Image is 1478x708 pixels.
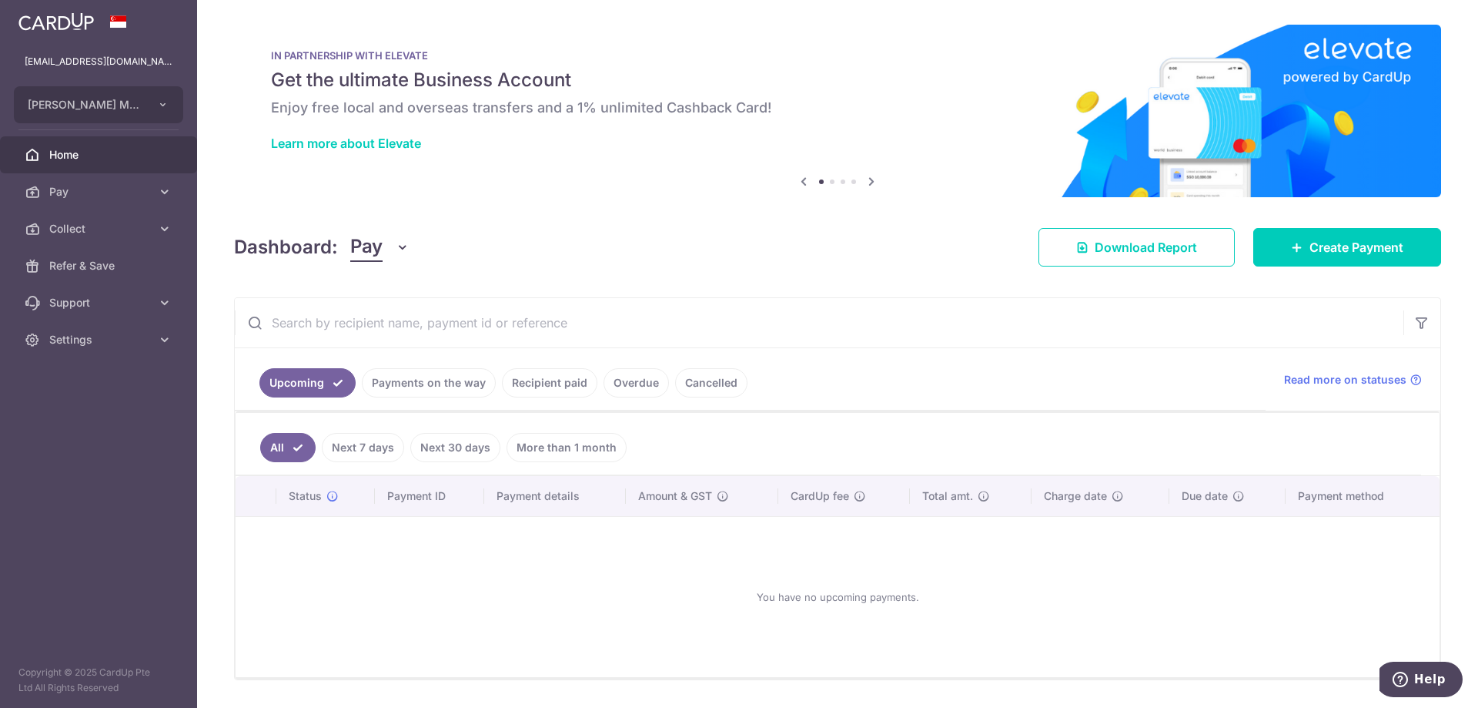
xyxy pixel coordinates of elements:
[1044,488,1107,504] span: Charge date
[1286,476,1440,516] th: Payment method
[49,295,151,310] span: Support
[1379,662,1463,700] iframe: Opens a widget where you can find more information
[362,368,496,398] a: Payments on the way
[14,86,183,123] button: [PERSON_NAME] MANAGEMENT CONSULTANCY (S) PTE. LTD.
[507,433,627,462] a: More than 1 month
[234,233,338,261] h4: Dashboard:
[259,368,356,398] a: Upcoming
[1095,238,1197,257] span: Download Report
[49,258,151,273] span: Refer & Save
[25,54,172,69] p: [EMAIL_ADDRESS][DOMAIN_NAME]
[1284,372,1422,388] a: Read more on statuses
[254,529,1421,665] div: You have no upcoming payments.
[18,12,94,31] img: CardUp
[49,184,151,200] span: Pay
[322,433,404,462] a: Next 7 days
[234,25,1441,197] img: Renovation banner
[260,433,316,462] a: All
[289,488,322,504] span: Status
[235,298,1403,347] input: Search by recipient name, payment id or reference
[28,97,142,112] span: [PERSON_NAME] MANAGEMENT CONSULTANCY (S) PTE. LTD.
[49,332,151,347] span: Settings
[638,488,712,504] span: Amount & GST
[410,433,500,462] a: Next 30 days
[1038,228,1235,267] a: Download Report
[271,136,421,151] a: Learn more about Elevate
[604,368,669,398] a: Overdue
[484,476,626,516] th: Payment details
[375,476,484,516] th: Payment ID
[675,368,747,398] a: Cancelled
[271,49,1404,62] p: IN PARTNERSHIP WITH ELEVATE
[791,488,849,504] span: CardUp fee
[350,233,383,262] span: Pay
[271,99,1404,117] h6: Enjoy free local and overseas transfers and a 1% unlimited Cashback Card!
[502,368,597,398] a: Recipient paid
[922,488,973,504] span: Total amt.
[1182,488,1228,504] span: Due date
[49,147,151,163] span: Home
[1253,228,1441,267] a: Create Payment
[49,221,151,237] span: Collect
[271,68,1404,92] h5: Get the ultimate Business Account
[1309,238,1403,257] span: Create Payment
[1284,372,1406,388] span: Read more on statuses
[350,233,410,262] button: Pay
